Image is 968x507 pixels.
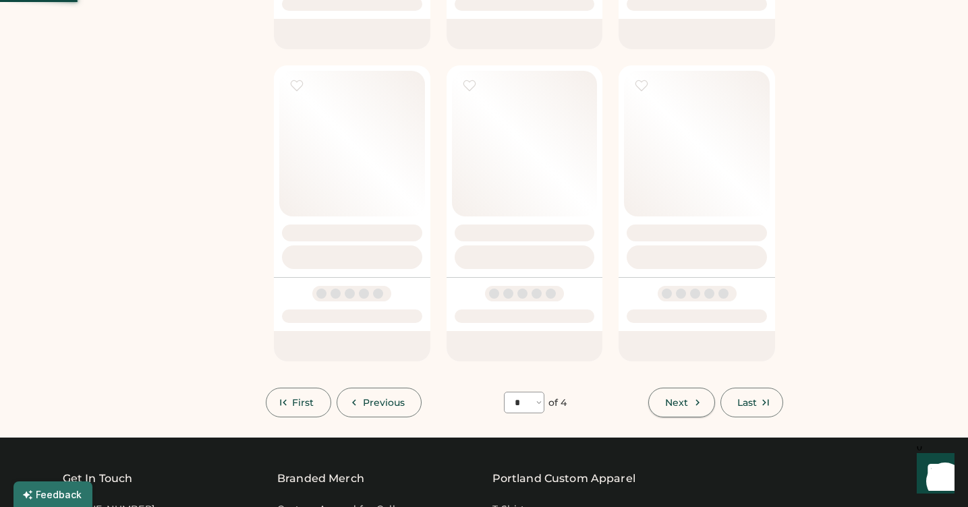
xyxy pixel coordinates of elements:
span: First [292,398,314,407]
iframe: Front Chat [904,446,962,504]
button: Last [720,388,783,417]
span: Next [665,398,688,407]
button: First [266,388,331,417]
div: of 4 [548,396,567,410]
button: Next [648,388,714,417]
a: Portland Custom Apparel [492,471,635,487]
span: Last [737,398,757,407]
span: Previous [363,398,405,407]
button: Previous [337,388,422,417]
div: Branded Merch [277,471,364,487]
div: Get In Touch [63,471,133,487]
